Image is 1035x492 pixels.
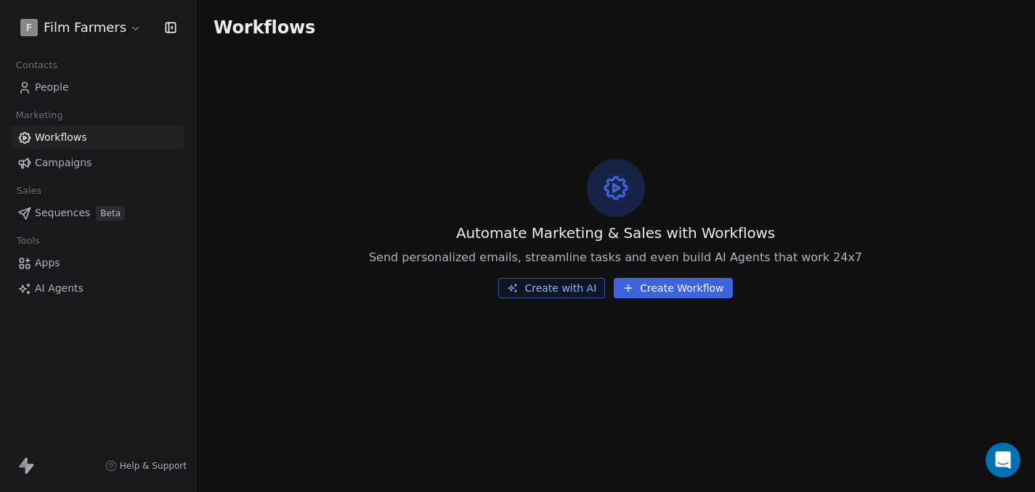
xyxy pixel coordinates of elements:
a: AI Agents [12,276,184,300]
span: Tools [10,230,46,252]
span: Automate Marketing & Sales with Workflows [456,223,775,243]
span: Send personalized emails, streamline tasks and even build AI Agents that work 24x7 [369,249,862,266]
span: Sequences [35,205,90,221]
span: F [26,20,32,35]
button: FFilm Farmers [17,15,145,40]
a: Campaigns [12,151,184,175]
span: Workflows [214,17,315,38]
span: AI Agents [35,281,84,296]
button: Create with AI [498,278,605,298]
a: Help & Support [105,460,187,472]
span: Help & Support [120,460,187,472]
span: Apps [35,255,60,271]
span: Campaigns [35,155,92,171]
span: Marketing [9,104,69,126]
span: Film Farmers [44,18,126,37]
a: Workflows [12,126,184,149]
a: People [12,75,184,99]
div: Open Intercom Messenger [986,443,1020,477]
a: SequencesBeta [12,201,184,225]
span: Workflows [35,130,87,145]
button: Create Workflow [614,278,732,298]
span: Contacts [9,54,64,76]
a: Apps [12,251,184,275]
span: Beta [96,206,125,221]
span: People [35,80,69,95]
span: Sales [10,180,48,202]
